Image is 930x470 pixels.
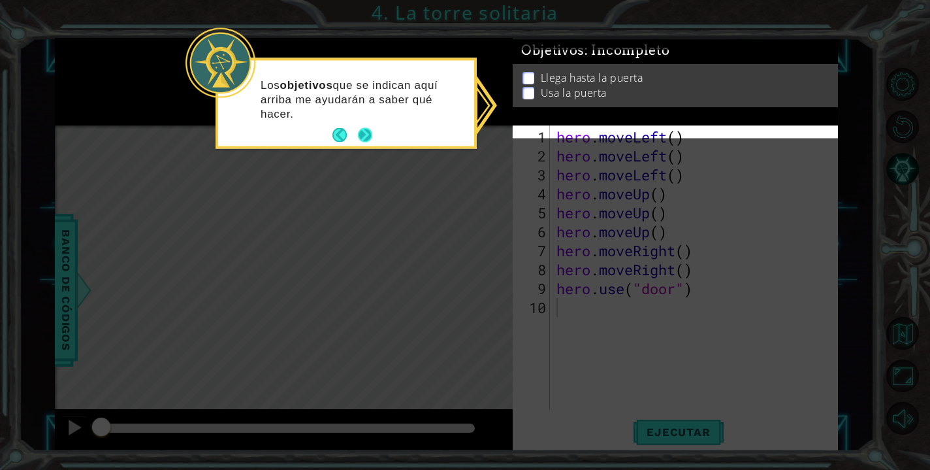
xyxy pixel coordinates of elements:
[515,127,550,146] div: 1
[585,44,669,60] span: : Incompleto
[541,88,607,102] p: Usa la puerta
[541,73,643,87] p: Llega hasta la puerta
[280,78,333,91] strong: objetivos
[521,44,670,61] span: Objetivos
[261,78,465,121] p: Los que se indican aquí arriba me ayudarán a saber qué hacer.
[332,128,358,143] button: Back
[358,128,372,143] button: Next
